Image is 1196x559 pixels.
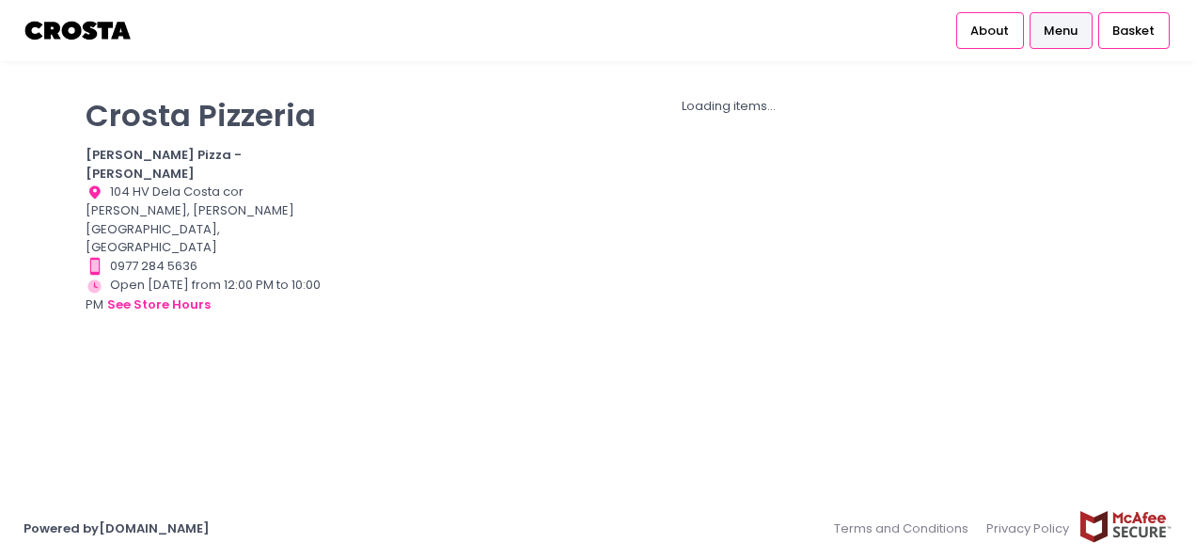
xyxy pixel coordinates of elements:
a: Powered by[DOMAIN_NAME] [24,519,210,537]
a: Menu [1030,12,1093,48]
div: Open [DATE] from 12:00 PM to 10:00 PM [86,276,324,315]
img: logo [24,14,134,47]
span: Menu [1044,22,1078,40]
div: 0977 284 5636 [86,257,324,276]
span: About [970,22,1009,40]
a: About [956,12,1024,48]
div: 104 HV Dela Costa cor [PERSON_NAME], [PERSON_NAME][GEOGRAPHIC_DATA], [GEOGRAPHIC_DATA] [86,183,324,257]
div: Loading items... [348,97,1110,116]
a: Privacy Policy [978,510,1079,547]
span: Basket [1112,22,1155,40]
img: mcafee-secure [1078,510,1172,543]
a: Terms and Conditions [834,510,978,547]
p: Crosta Pizzeria [86,97,324,134]
button: see store hours [106,295,212,315]
b: [PERSON_NAME] Pizza - [PERSON_NAME] [86,146,242,183]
